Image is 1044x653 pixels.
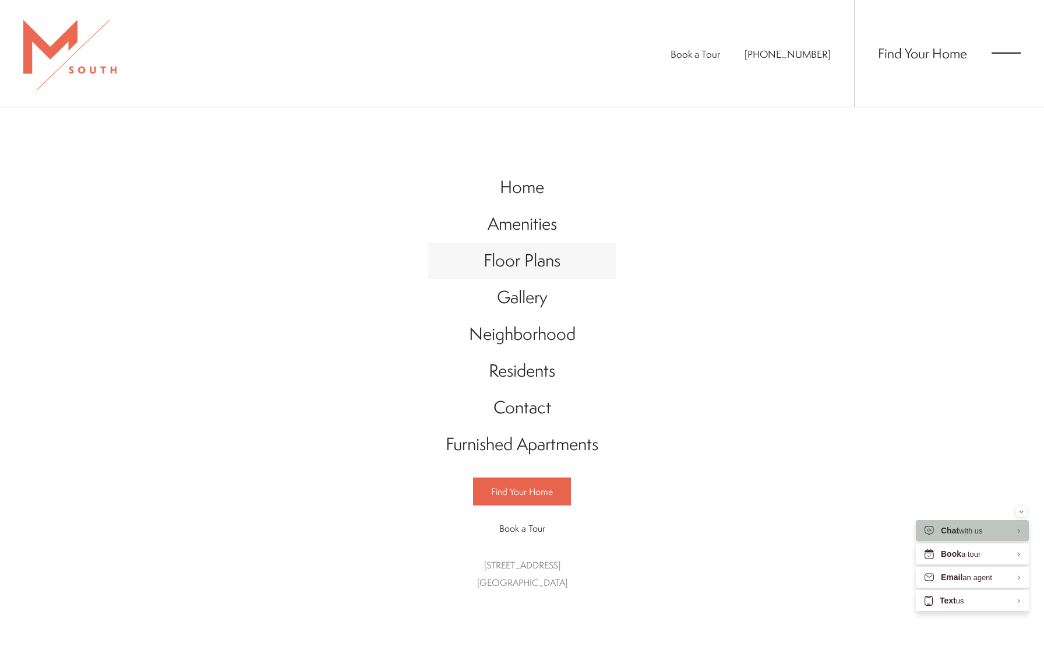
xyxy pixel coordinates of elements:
[878,44,967,62] a: Find Your Home
[428,206,616,243] a: Go to Amenities
[428,316,616,353] a: Go to Neighborhood
[473,515,571,542] a: Book a Tour
[469,322,576,346] span: Neighborhood
[477,559,567,589] a: Get Directions to 5110 South Manhattan Avenue Tampa, FL 33611
[745,47,831,61] a: Call Us at 813-570-8014
[500,175,544,199] span: Home
[428,279,616,316] a: Go to Gallery
[489,359,555,382] span: Residents
[473,478,571,505] a: Find Your Home
[428,353,616,389] a: Go to Residents
[446,432,598,456] span: Furnished Apartments
[745,47,831,61] span: [PHONE_NUMBER]
[488,212,557,236] span: Amenities
[671,47,720,61] a: Book a Tour
[493,395,551,419] span: Contact
[491,485,553,498] span: Find Your Home
[992,48,1021,58] button: Open Menu
[428,426,616,463] a: Go to Furnished Apartments (opens in a new tab)
[484,248,560,272] span: Floor Plans
[497,285,548,309] span: Gallery
[499,522,545,535] span: Book a Tour
[428,169,616,206] a: Go to Home
[428,243,616,279] a: Go to Floor Plans
[428,157,616,603] div: Main
[428,389,616,426] a: Go to Contact
[23,20,117,90] img: MSouth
